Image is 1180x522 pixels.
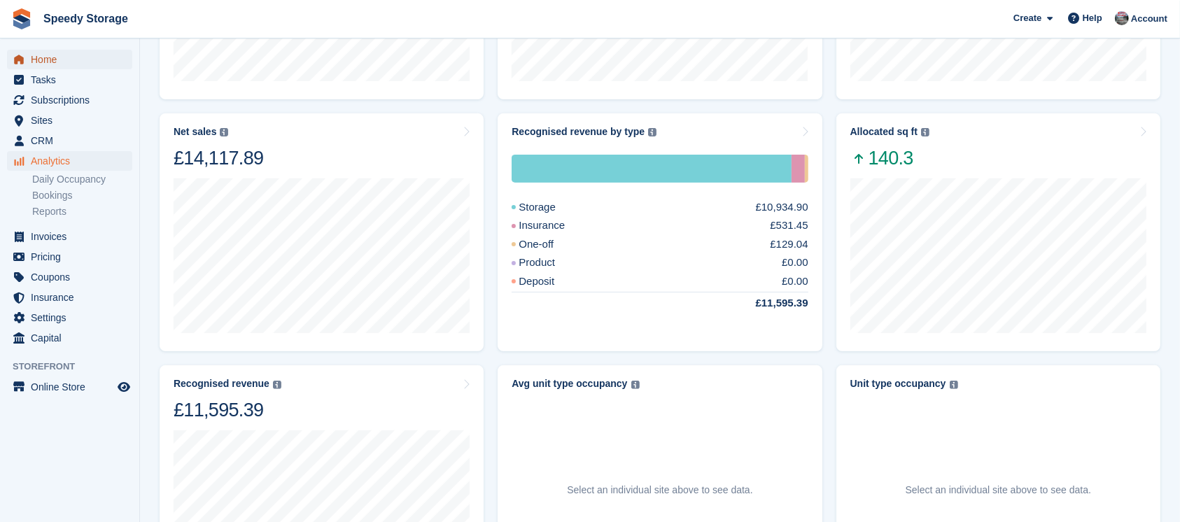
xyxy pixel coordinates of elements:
[512,237,587,253] div: One-off
[115,379,132,395] a: Preview store
[921,128,929,136] img: icon-info-grey-7440780725fd019a000dd9b08b2336e03edf1995a4989e88bcd33f0948082b44.svg
[512,218,598,234] div: Insurance
[7,131,132,150] a: menu
[7,308,132,327] a: menu
[512,255,589,271] div: Product
[850,126,918,138] div: Allocated sq ft
[31,90,115,110] span: Subscriptions
[756,199,808,216] div: £10,934.90
[7,247,132,267] a: menu
[32,173,132,186] a: Daily Occupancy
[7,70,132,90] a: menu
[7,111,132,130] a: menu
[7,288,132,307] a: menu
[770,218,808,234] div: £531.45
[805,155,808,183] div: One-off
[7,267,132,287] a: menu
[31,328,115,348] span: Capital
[220,128,228,136] img: icon-info-grey-7440780725fd019a000dd9b08b2336e03edf1995a4989e88bcd33f0948082b44.svg
[32,189,132,202] a: Bookings
[950,381,958,389] img: icon-info-grey-7440780725fd019a000dd9b08b2336e03edf1995a4989e88bcd33f0948082b44.svg
[31,151,115,171] span: Analytics
[1115,11,1129,25] img: Dan Jackson
[31,288,115,307] span: Insurance
[32,205,132,218] a: Reports
[31,111,115,130] span: Sites
[11,8,32,29] img: stora-icon-8386f47178a22dfd0bd8f6a31ec36ba5ce8667c1dd55bd0f319d3a0aa187defe.svg
[722,295,808,311] div: £11,595.39
[13,360,139,374] span: Storefront
[31,131,115,150] span: CRM
[1013,11,1041,25] span: Create
[31,267,115,287] span: Coupons
[648,128,656,136] img: icon-info-grey-7440780725fd019a000dd9b08b2336e03edf1995a4989e88bcd33f0948082b44.svg
[7,151,132,171] a: menu
[782,255,808,271] div: £0.00
[631,381,640,389] img: icon-info-grey-7440780725fd019a000dd9b08b2336e03edf1995a4989e88bcd33f0948082b44.svg
[174,398,281,422] div: £11,595.39
[512,199,589,216] div: Storage
[782,274,808,290] div: £0.00
[7,50,132,69] a: menu
[906,483,1091,498] p: Select an individual site above to see data.
[273,381,281,389] img: icon-info-grey-7440780725fd019a000dd9b08b2336e03edf1995a4989e88bcd33f0948082b44.svg
[512,274,588,290] div: Deposit
[38,7,134,30] a: Speedy Storage
[174,378,269,390] div: Recognised revenue
[512,126,645,138] div: Recognised revenue by type
[31,308,115,327] span: Settings
[7,377,132,397] a: menu
[174,126,216,138] div: Net sales
[31,227,115,246] span: Invoices
[792,155,805,183] div: Insurance
[850,146,929,170] span: 140.3
[7,328,132,348] a: menu
[1083,11,1102,25] span: Help
[850,378,946,390] div: Unit type occupancy
[567,483,752,498] p: Select an individual site above to see data.
[512,155,791,183] div: Storage
[31,70,115,90] span: Tasks
[770,237,808,253] div: £129.04
[7,227,132,246] a: menu
[1131,12,1167,26] span: Account
[31,50,115,69] span: Home
[31,377,115,397] span: Online Store
[174,146,263,170] div: £14,117.89
[31,247,115,267] span: Pricing
[512,378,627,390] div: Avg unit type occupancy
[7,90,132,110] a: menu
